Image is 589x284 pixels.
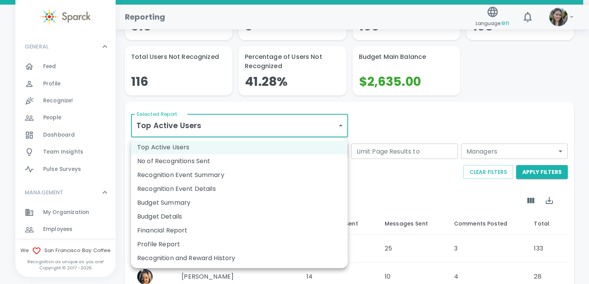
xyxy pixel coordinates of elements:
[131,154,348,168] li: No of Recognitions Sent
[131,182,348,196] li: Recognition Event Details
[131,140,348,154] li: Top Active Users
[131,237,348,251] li: Profile Report
[131,251,348,265] li: Recognition and Reward History
[131,224,348,237] li: Financial Report
[131,196,348,210] li: Budget Summary
[131,210,348,224] li: Budget Details
[131,168,348,182] li: Recognition Event Summary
